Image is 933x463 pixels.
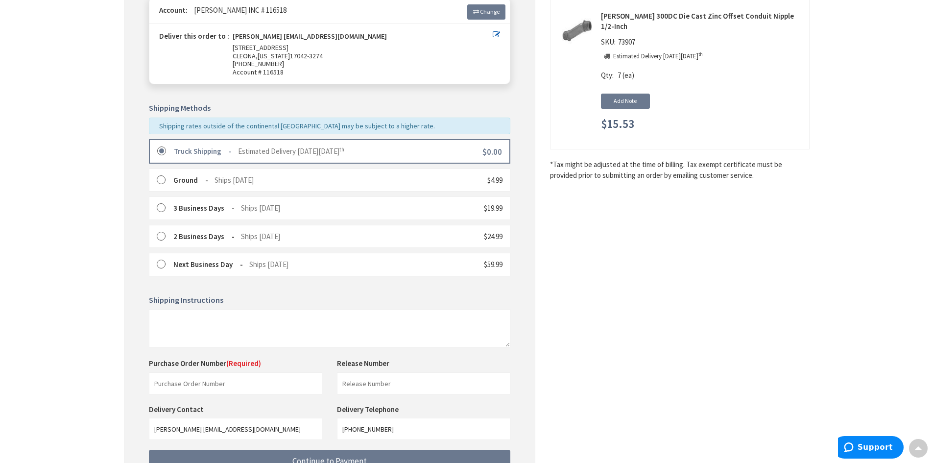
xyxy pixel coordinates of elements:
input: Release Number [337,372,510,394]
label: Delivery Contact [149,405,206,414]
img: Crouse-Hinds 300DC Die Cast Zinc Offset Conduit Nipple 1/2-Inch [562,15,592,45]
span: Qty [601,71,612,80]
a: Change [467,4,505,19]
span: Ships [DATE] [215,175,254,185]
sup: th [339,146,344,153]
span: Estimated Delivery [DATE][DATE] [238,146,344,156]
strong: Ground [173,175,208,185]
strong: Deliver this order to : [159,31,229,41]
span: Ships [DATE] [241,203,280,213]
strong: 3 Business Days [173,203,235,213]
span: 7 [618,71,621,80]
span: [US_STATE] [258,51,290,60]
strong: [PERSON_NAME] [EMAIL_ADDRESS][DOMAIN_NAME] [233,32,387,44]
sup: th [698,51,703,57]
strong: [PERSON_NAME] 300DC Die Cast Zinc Offset Conduit Nipple 1/2-Inch [601,11,802,32]
span: CLEONA, [233,51,258,60]
strong: Next Business Day [173,260,243,269]
span: 17042-3274 [290,51,323,60]
strong: Account: [159,5,188,15]
span: $24.99 [484,232,502,241]
span: $0.00 [482,146,502,157]
label: Release Number [337,358,389,368]
span: Shipping rates outside of the continental [GEOGRAPHIC_DATA] may be subject to a higher rate. [159,122,435,130]
span: $59.99 [484,260,502,269]
label: Purchase Order Number [149,358,261,368]
span: $19.99 [484,203,502,213]
span: [PHONE_NUMBER] [233,59,284,68]
p: Estimated Delivery [DATE][DATE] [613,52,703,61]
span: Ships [DATE] [241,232,280,241]
span: $15.53 [601,118,634,130]
h5: Shipping Methods [149,104,510,113]
label: Delivery Telephone [337,405,401,414]
span: Ships [DATE] [249,260,288,269]
strong: 2 Business Days [173,232,235,241]
span: (ea) [622,71,634,80]
span: Change [480,8,500,15]
strong: Truck Shipping [174,146,232,156]
iframe: Opens a widget where you can find more information [838,436,904,461]
: *Tax might be adjusted at the time of billing. Tax exempt certificate must be provided prior to s... [550,159,810,180]
span: [PERSON_NAME] INC # 116518 [189,5,287,15]
span: Account # 116518 [233,68,493,76]
span: Shipping Instructions [149,295,223,305]
div: SKU: [601,37,638,50]
input: Purchase Order Number [149,372,322,394]
span: 73907 [616,37,638,47]
span: (Required) [226,359,261,368]
span: [STREET_ADDRESS] [233,43,288,52]
span: $4.99 [487,175,502,185]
